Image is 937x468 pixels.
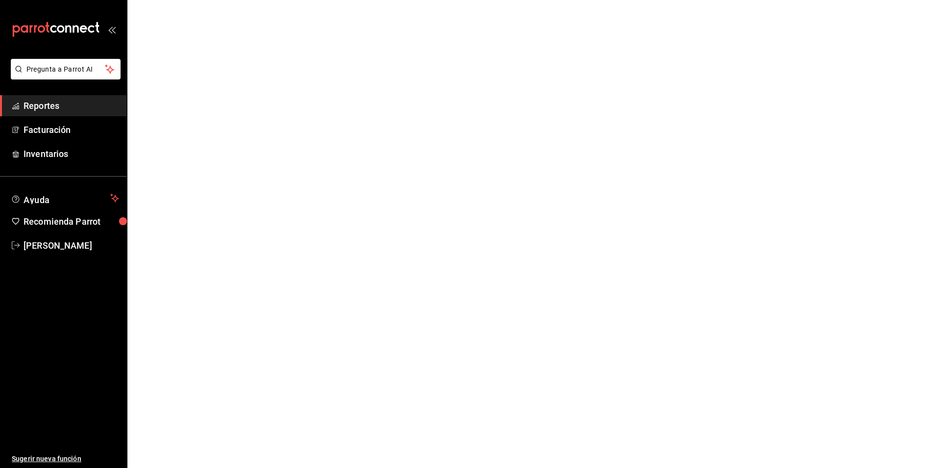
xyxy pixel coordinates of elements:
[26,64,105,75] span: Pregunta a Parrot AI
[12,454,119,464] span: Sugerir nueva función
[7,71,121,81] a: Pregunta a Parrot AI
[24,99,119,112] span: Reportes
[24,147,119,160] span: Inventarios
[24,192,106,204] span: Ayuda
[24,123,119,136] span: Facturación
[24,215,119,228] span: Recomienda Parrot
[24,239,119,252] span: [PERSON_NAME]
[11,59,121,79] button: Pregunta a Parrot AI
[108,26,116,33] button: open_drawer_menu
